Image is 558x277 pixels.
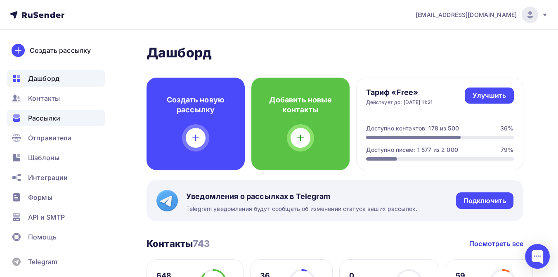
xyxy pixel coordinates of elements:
[186,192,417,201] span: Уведомления о рассылках в Telegram
[7,110,105,126] a: Рассылки
[416,11,517,19] span: [EMAIL_ADDRESS][DOMAIN_NAME]
[28,133,72,143] span: Отправители
[147,238,210,249] h3: Контакты
[7,149,105,166] a: Шаблоны
[463,196,506,206] div: Подключить
[160,95,232,115] h4: Создать новую рассылку
[7,130,105,146] a: Отправители
[7,90,105,107] a: Контакты
[469,239,523,249] a: Посмотреть все
[147,45,523,61] h2: Дашборд
[193,238,210,249] span: 743
[501,146,513,154] div: 79%
[472,91,506,100] div: Улучшить
[186,205,417,213] span: Telegram уведомления будут сообщать об изменении статуса ваших рассылок.
[416,7,548,23] a: [EMAIL_ADDRESS][DOMAIN_NAME]
[28,173,68,182] span: Интеграции
[7,189,105,206] a: Формы
[366,99,433,106] div: Действует до: [DATE] 11:21
[28,212,65,222] span: API и SMTP
[366,124,459,133] div: Доступно контактов: 178 из 500
[28,192,52,202] span: Формы
[265,95,336,115] h4: Добавить новые контакты
[28,93,60,103] span: Контакты
[28,232,57,242] span: Помощь
[28,73,59,83] span: Дашборд
[30,45,91,55] div: Создать рассылку
[28,113,60,123] span: Рассылки
[28,153,59,163] span: Шаблоны
[28,257,57,267] span: Telegram
[366,146,458,154] div: Доступно писем: 1 577 из 2 000
[366,88,433,97] h4: Тариф «Free»
[7,70,105,87] a: Дашборд
[500,124,513,133] div: 36%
